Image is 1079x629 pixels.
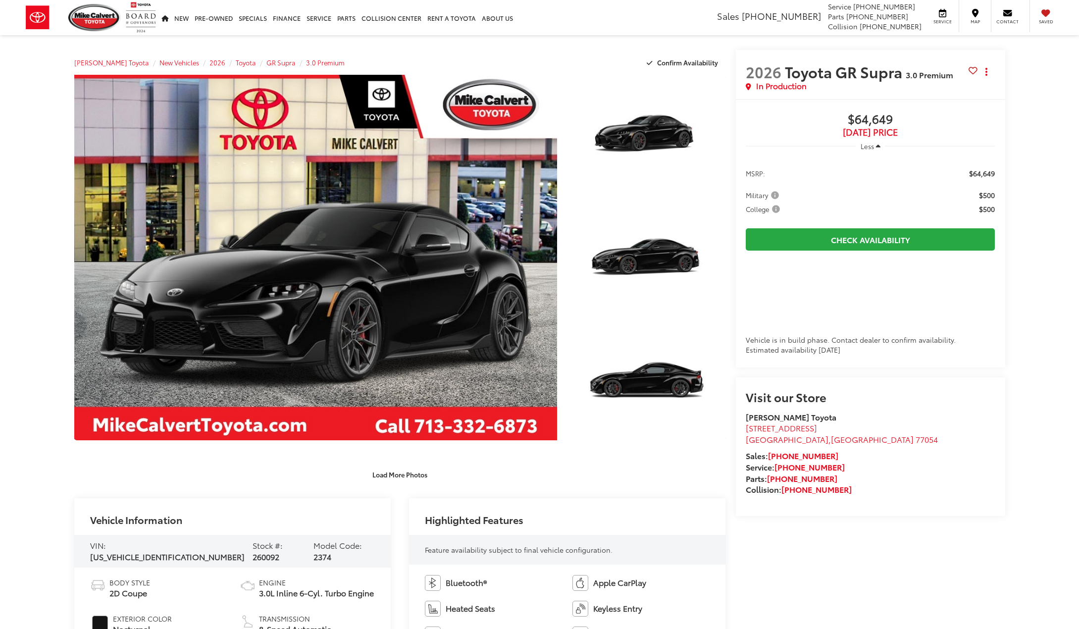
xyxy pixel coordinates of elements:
span: $64,649 [969,168,995,178]
button: Military [746,190,782,200]
span: Service [828,1,851,11]
span: Bluetooth® [446,577,487,588]
span: Transmission [259,614,375,624]
a: [PERSON_NAME] Toyota [74,58,149,67]
span: [PHONE_NUMBER] [742,9,821,22]
span: Saved [1035,18,1057,25]
a: [STREET_ADDRESS] [GEOGRAPHIC_DATA],[GEOGRAPHIC_DATA] 77054 [746,422,938,445]
span: Service [931,18,954,25]
span: Feature availability subject to final vehicle configuration. [425,545,613,555]
span: 77054 [916,433,938,445]
span: [STREET_ADDRESS] [746,422,817,433]
a: [PHONE_NUMBER] [768,450,838,461]
span: Contact [996,18,1019,25]
strong: Sales: [746,450,838,461]
h2: Visit our Store [746,390,995,403]
strong: Service: [746,461,845,472]
span: Heated Seats [446,603,495,614]
span: Exterior Color [113,614,172,624]
span: [GEOGRAPHIC_DATA] [746,433,828,445]
span: MSRP: [746,168,765,178]
span: [PHONE_NUMBER] [846,11,908,21]
span: [PHONE_NUMBER] [860,21,922,31]
span: Map [964,18,986,25]
span: [PHONE_NUMBER] [853,1,915,11]
a: Check Availability [746,228,995,251]
a: Expand Photo 1 [568,75,725,193]
button: Actions [977,63,995,80]
span: 2026 [746,61,781,82]
span: Parts [828,11,844,21]
img: Mike Calvert Toyota [68,4,121,31]
span: [DATE] PRICE [746,127,995,137]
span: Collision [828,21,858,31]
span: Apple CarPlay [593,577,646,588]
iframe: Finance Tool [746,261,995,335]
span: Engine [259,577,374,587]
span: $64,649 [746,112,995,127]
span: Less [861,142,874,151]
img: 2026 Toyota GR Supra 3.0 Premium [69,73,562,442]
a: New Vehicles [159,58,199,67]
strong: [PERSON_NAME] Toyota [746,411,836,422]
span: $500 [979,190,995,200]
img: Keyless Entry [572,601,588,617]
a: [PHONE_NUMBER] [774,461,845,472]
button: College [746,204,783,214]
h2: Vehicle Information [90,514,182,525]
span: In Production [756,80,807,92]
img: 2026 Toyota GR Supra 3.0 Premium [566,73,727,194]
span: Stock #: [253,539,283,551]
span: Body Style [109,577,150,587]
strong: Collision: [746,483,852,495]
span: Keyless Entry [593,603,642,614]
a: 2026 [209,58,225,67]
strong: Parts: [746,472,837,484]
span: [GEOGRAPHIC_DATA] [831,433,914,445]
span: Sales [717,9,739,22]
span: Toyota GR Supra [785,61,906,82]
span: Model Code: [313,539,362,551]
a: Toyota [236,58,256,67]
a: Expand Photo 3 [568,322,725,441]
span: 260092 [253,551,279,562]
span: 3.0L Inline 6-Cyl. Turbo Engine [259,587,374,599]
a: GR Supra [266,58,296,67]
img: 2026 Toyota GR Supra 3.0 Premium [566,197,727,318]
span: $500 [979,204,995,214]
span: [US_VEHICLE_IDENTIFICATION_NUMBER] [90,551,245,562]
img: Bluetooth® [425,575,441,591]
span: Military [746,190,781,200]
span: , [746,433,938,445]
a: 3.0 Premium [306,58,345,67]
img: Heated Seats [425,601,441,617]
span: 2374 [313,551,331,562]
a: Expand Photo 2 [568,199,725,317]
span: College [746,204,782,214]
button: Confirm Availability [641,54,726,71]
div: Vehicle is in build phase. Contact dealer to confirm availability. Estimated availability [DATE] [746,335,995,355]
span: 2D Coupe [109,587,150,599]
img: 2026 Toyota GR Supra 3.0 Premium [566,321,727,442]
span: VIN: [90,539,106,551]
a: Expand Photo 0 [74,75,558,440]
span: dropdown dots [985,68,987,76]
span: 3.0 Premium [906,69,953,80]
img: Apple CarPlay [572,575,588,591]
button: Load More Photos [365,466,434,483]
a: [PHONE_NUMBER] [781,483,852,495]
span: Confirm Availability [657,58,718,67]
button: Less [856,137,885,155]
a: [PHONE_NUMBER] [767,472,837,484]
h2: Highlighted Features [425,514,523,525]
